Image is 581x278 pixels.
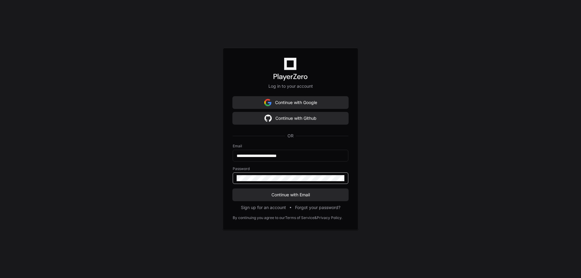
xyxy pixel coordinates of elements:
[233,144,348,149] label: Email
[233,215,285,220] div: By continuing you agree to our
[285,215,314,220] a: Terms of Service
[233,83,348,89] p: Log in to your account
[264,112,272,124] img: Sign in with google
[264,96,271,109] img: Sign in with google
[233,166,348,171] label: Password
[233,96,348,109] button: Continue with Google
[233,189,348,201] button: Continue with Email
[285,133,296,139] span: OR
[233,192,348,198] span: Continue with Email
[317,215,342,220] a: Privacy Policy.
[233,112,348,124] button: Continue with Github
[241,204,286,211] button: Sign up for an account
[314,215,317,220] div: &
[295,204,340,211] button: Forgot your password?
